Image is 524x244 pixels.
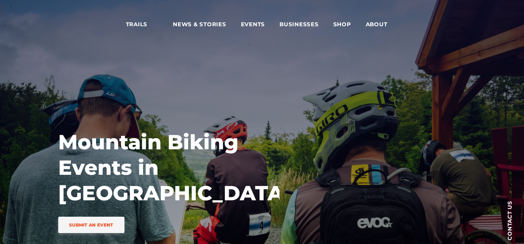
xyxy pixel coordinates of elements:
[333,21,351,28] span: Shop
[69,222,114,228] span: Submit an event
[241,21,265,28] span: Events
[507,201,512,240] span: Contact us
[126,21,159,28] span: Trails
[173,21,226,28] span: News & Stories
[366,21,398,28] span: About
[279,21,319,28] span: Businesses
[58,129,279,206] h1: Mountain Biking Events in [GEOGRAPHIC_DATA]
[58,217,124,233] a: Submit an event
